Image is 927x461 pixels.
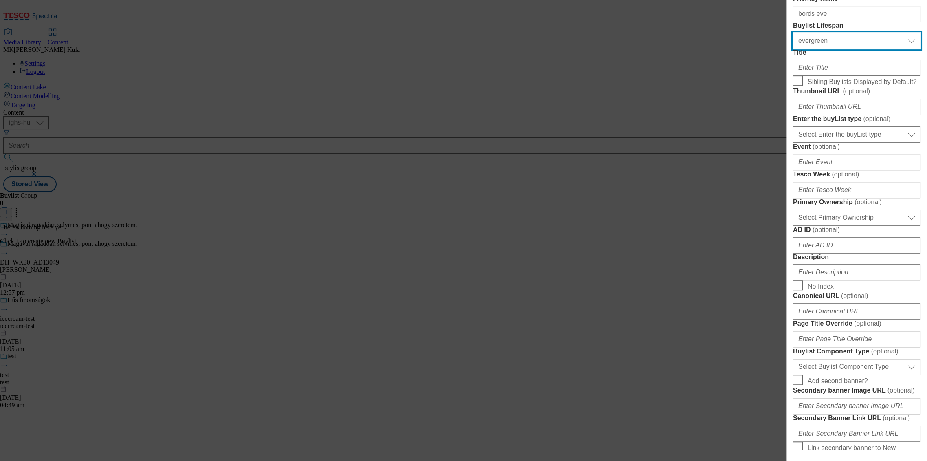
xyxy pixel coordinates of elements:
label: Description [793,254,920,261]
label: Enter the buyList type [793,115,920,123]
span: ( optional ) [855,199,882,205]
span: ( optional ) [871,348,898,355]
label: Canonical URL [793,292,920,300]
span: ( optional ) [832,171,859,178]
span: ( optional ) [843,88,870,95]
span: ( optional ) [813,143,840,150]
label: Event [793,143,920,151]
label: Thumbnail URL [793,87,920,95]
span: ( optional ) [841,292,868,299]
label: Title [793,49,920,56]
span: Add second banner? [808,377,868,385]
input: Enter AD ID [793,237,920,254]
span: Sibling Buylists Displayed by Default? [808,78,917,86]
input: Enter Secondary banner Image URL [793,398,920,414]
input: Enter Event [793,154,920,170]
input: Enter Description [793,264,920,280]
input: Enter Tesco Week [793,182,920,198]
span: Link secondary banner to New Window [808,444,917,459]
input: Enter Friendly Name [793,6,920,22]
span: ( optional ) [854,320,881,327]
span: ( optional ) [883,415,910,421]
label: Buylist Component Type [793,347,920,355]
label: Secondary Banner Link URL [793,414,920,422]
span: ( optional ) [863,115,890,122]
label: Secondary banner Image URL [793,386,920,395]
span: ( optional ) [813,226,840,233]
label: Buylist Lifespan [793,22,920,29]
input: Enter Thumbnail URL [793,99,920,115]
span: ( optional ) [887,387,915,394]
span: No Index [808,283,834,290]
label: Primary Ownership [793,198,920,206]
label: Page Title Override [793,320,920,328]
input: Enter Canonical URL [793,303,920,320]
label: Tesco Week [793,170,920,179]
label: AD ID [793,226,920,234]
input: Enter Title [793,60,920,76]
input: Enter Page Title Override [793,331,920,347]
input: Enter Secondary Banner Link URL [793,426,920,442]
